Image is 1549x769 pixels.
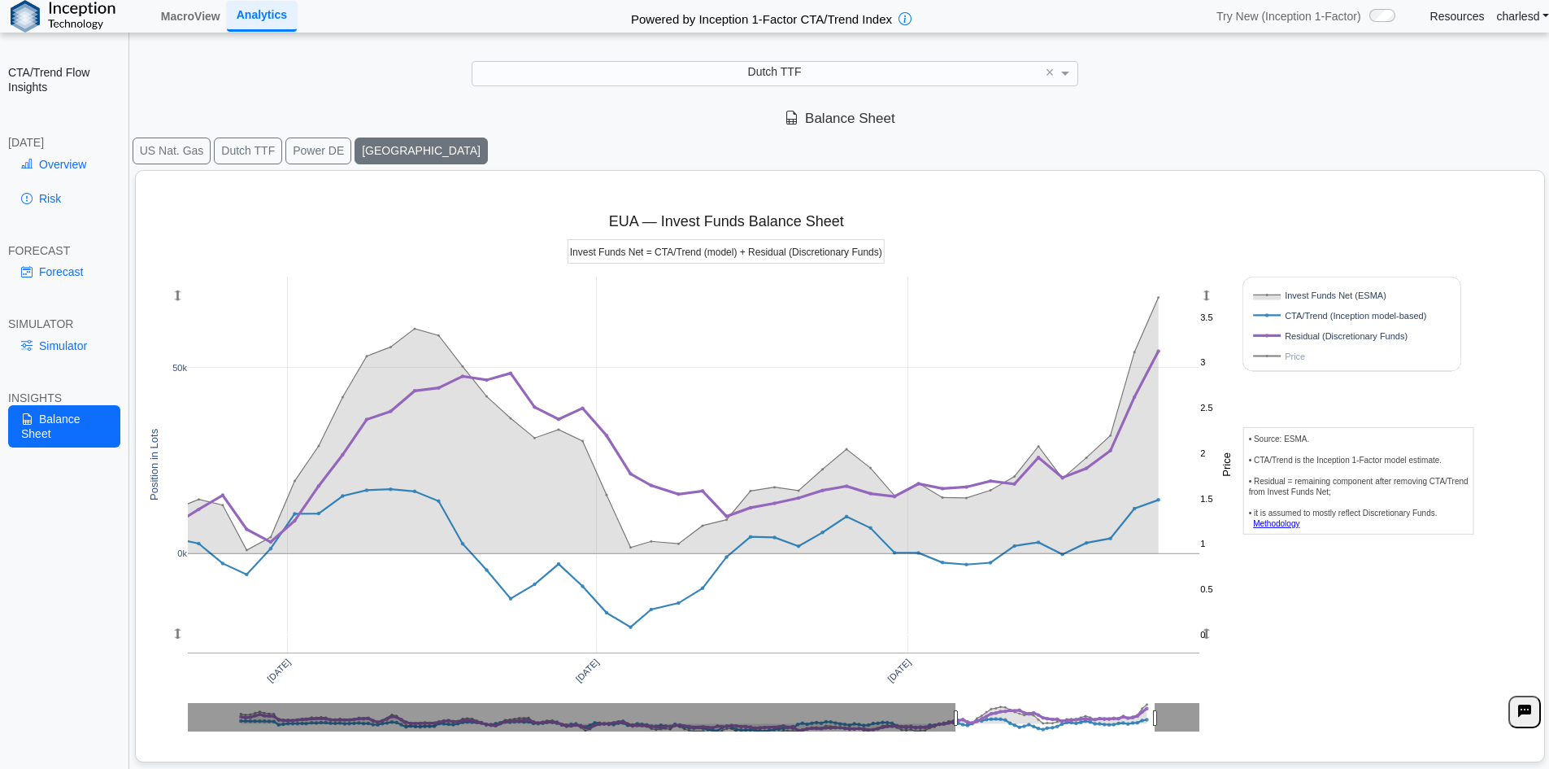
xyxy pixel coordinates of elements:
tspan: • it is assumed to mostly reflect Discretionary Funds. [1249,509,1438,518]
div: FORECAST [8,243,120,258]
a: MacroView [154,2,227,30]
span: Balance Sheet [785,111,895,126]
div: SIMULATOR [8,317,120,331]
a: Methodology [1254,519,1300,528]
a: Analytics [227,1,297,31]
a: Simulator [8,332,120,360]
a: Balance Sheet [8,405,120,448]
tspan: • Source: ESMA. [1249,435,1310,443]
span: × [1046,65,1055,80]
h2: Powered by Inception 1-Factor CTA/Trend Index [624,5,899,28]
a: Forecast [8,258,120,286]
a: Overview [8,151,120,178]
button: US Nat. Gas [133,138,211,164]
a: Risk [8,185,120,212]
tspan: from Invest Funds Net; [1249,487,1331,496]
span: Dutch TTF [748,65,802,78]
div: [DATE] [8,135,120,150]
span: Clear value [1043,62,1057,85]
a: Resources [1430,9,1485,24]
a: charlesd [1497,9,1549,24]
tspan: • CTA/Trend is the Inception 1-Factor model estimate. [1249,456,1442,465]
button: [GEOGRAPHIC_DATA] [355,138,488,164]
h2: CTA/Trend Flow Insights [8,65,120,94]
tspan: • Residual = remaining component after removing CTA/Trend [1249,477,1469,486]
button: Dutch TTF [214,138,282,164]
button: Power DE [285,138,351,164]
span: Try New (Inception 1-Factor) [1216,9,1361,24]
div: INSIGHTS [8,391,120,405]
